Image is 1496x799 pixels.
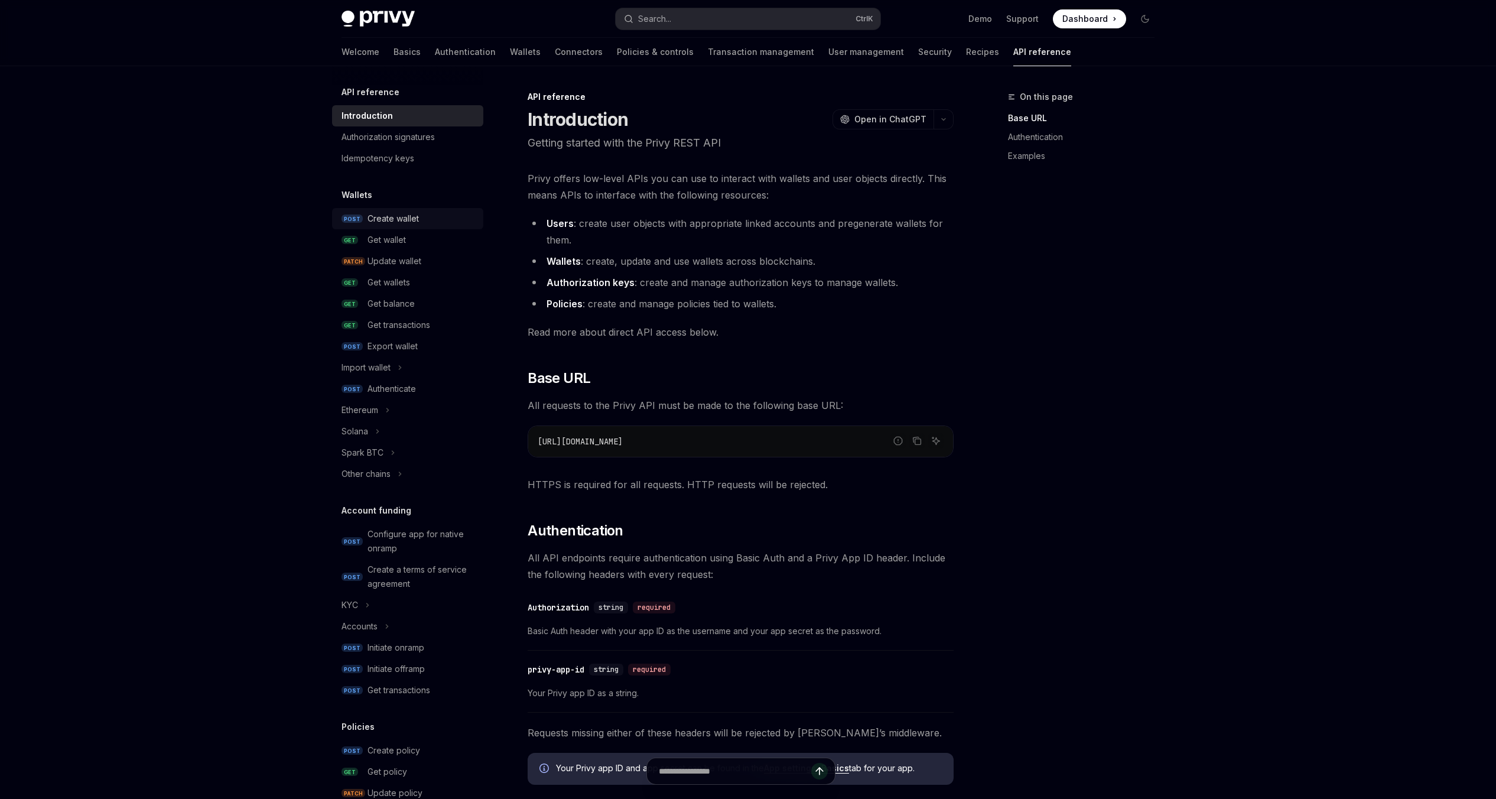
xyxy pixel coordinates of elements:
[528,725,954,741] span: Requests missing either of these headers will be rejected by [PERSON_NAME]’s middleware.
[599,603,623,612] span: string
[332,442,483,463] button: Toggle Spark BTC section
[393,38,421,66] a: Basics
[342,151,414,165] div: Idempotency keys
[368,527,476,556] div: Configure app for native onramp
[547,255,581,267] strong: Wallets
[510,38,541,66] a: Wallets
[332,658,483,680] a: POSTInitiate offramp
[342,278,358,287] span: GET
[1136,9,1154,28] button: Toggle dark mode
[342,598,358,612] div: KYC
[368,743,420,758] div: Create policy
[332,463,483,485] button: Toggle Other chains section
[594,665,619,674] span: string
[332,336,483,357] a: POSTExport wallet
[528,109,628,130] h1: Introduction
[547,277,635,288] strong: Authorization keys
[368,382,416,396] div: Authenticate
[528,521,623,540] span: Authentication
[368,318,430,332] div: Get transactions
[528,253,954,269] li: : create, update and use wallets across blockchains.
[617,38,694,66] a: Policies & controls
[332,251,483,272] a: PATCHUpdate wallet
[528,135,954,151] p: Getting started with the Privy REST API
[342,38,379,66] a: Welcome
[332,761,483,782] a: GETGet policy
[342,789,365,798] span: PATCH
[1006,13,1039,25] a: Support
[890,433,906,449] button: Report incorrect code
[528,295,954,312] li: : create and manage policies tied to wallets.
[909,433,925,449] button: Copy the contents from the code block
[528,274,954,291] li: : create and manage authorization keys to manage wallets.
[332,595,483,616] button: Toggle KYC section
[342,257,365,266] span: PATCH
[332,740,483,761] a: POSTCreate policy
[332,680,483,701] a: POSTGet transactions
[368,297,415,311] div: Get balance
[332,105,483,126] a: Introduction
[633,602,675,613] div: required
[332,357,483,378] button: Toggle Import wallet section
[342,665,363,674] span: POST
[1008,109,1164,128] a: Base URL
[342,446,383,460] div: Spark BTC
[918,38,952,66] a: Security
[538,436,623,447] span: [URL][DOMAIN_NAME]
[528,170,954,203] span: Privy offers low-level APIs you can use to interact with wallets and user objects directly. This ...
[332,616,483,637] button: Toggle Accounts section
[854,113,926,125] span: Open in ChatGPT
[342,342,363,351] span: POST
[528,602,589,613] div: Authorization
[528,686,954,700] span: Your Privy app ID as a string.
[342,403,378,417] div: Ethereum
[1013,38,1071,66] a: API reference
[528,91,954,103] div: API reference
[332,524,483,559] a: POSTConfigure app for native onramp
[342,321,358,330] span: GET
[342,188,372,202] h5: Wallets
[342,85,399,99] h5: API reference
[342,619,378,634] div: Accounts
[628,664,671,675] div: required
[1008,128,1164,147] a: Authentication
[342,573,363,582] span: POST
[332,421,483,442] button: Toggle Solana section
[342,537,363,546] span: POST
[528,215,954,248] li: : create user objects with appropriate linked accounts and pregenerate wallets for them.
[342,424,368,439] div: Solana
[368,212,419,226] div: Create wallet
[368,339,418,353] div: Export wallet
[342,746,363,755] span: POST
[332,229,483,251] a: GETGet wallet
[332,208,483,229] a: POSTCreate wallet
[555,38,603,66] a: Connectors
[332,293,483,314] a: GETGet balance
[342,504,411,518] h5: Account funding
[332,148,483,169] a: Idempotency keys
[342,644,363,652] span: POST
[368,254,421,268] div: Update wallet
[332,272,483,293] a: GETGet wallets
[342,236,358,245] span: GET
[332,559,483,595] a: POSTCreate a terms of service agreement
[332,637,483,658] a: POSTInitiate onramp
[528,624,954,638] span: Basic Auth header with your app ID as the username and your app secret as the password.
[342,686,363,695] span: POST
[368,563,476,591] div: Create a terms of service agreement
[528,369,590,388] span: Base URL
[332,378,483,399] a: POSTAuthenticate
[528,397,954,414] span: All requests to the Privy API must be made to the following base URL:
[528,550,954,583] span: All API endpoints require authentication using Basic Auth and a Privy App ID header. Include the ...
[368,662,425,676] div: Initiate offramp
[659,758,811,784] input: Ask a question...
[368,683,430,697] div: Get transactions
[528,476,954,493] span: HTTPS is required for all requests. HTTP requests will be rejected.
[342,215,363,223] span: POST
[342,11,415,27] img: dark logo
[342,109,393,123] div: Introduction
[342,385,363,394] span: POST
[547,298,583,310] strong: Policies
[342,300,358,308] span: GET
[332,399,483,421] button: Toggle Ethereum section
